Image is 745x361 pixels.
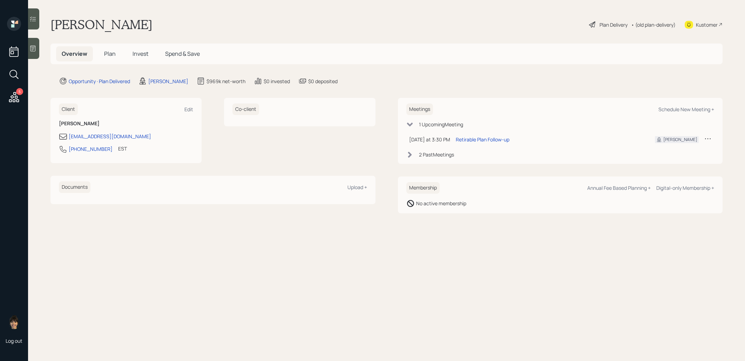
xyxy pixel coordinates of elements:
[69,145,113,153] div: [PHONE_NUMBER]
[59,181,90,193] h6: Documents
[600,21,628,28] div: Plan Delivery
[308,78,338,85] div: $0 deposited
[7,315,21,329] img: treva-nostdahl-headshot.png
[62,50,87,58] span: Overview
[347,184,367,190] div: Upload +
[69,78,130,85] div: Opportunity · Plan Delivered
[232,103,259,115] h6: Co-client
[631,21,676,28] div: • (old plan-delivery)
[59,121,193,127] h6: [PERSON_NAME]
[416,200,466,207] div: No active membership
[696,21,718,28] div: Kustomer
[264,78,290,85] div: $0 invested
[406,103,433,115] h6: Meetings
[206,78,245,85] div: $969k net-worth
[6,337,22,344] div: Log out
[59,103,78,115] h6: Client
[184,106,193,113] div: Edit
[587,185,651,191] div: Annual Fee Based Planning +
[16,88,23,95] div: 5
[663,136,697,143] div: [PERSON_NAME]
[419,121,463,128] div: 1 Upcoming Meeting
[658,106,714,113] div: Schedule New Meeting +
[69,133,151,140] div: [EMAIL_ADDRESS][DOMAIN_NAME]
[50,17,153,32] h1: [PERSON_NAME]
[406,182,440,194] h6: Membership
[118,145,127,152] div: EST
[656,185,714,191] div: Digital-only Membership +
[148,78,188,85] div: [PERSON_NAME]
[165,50,200,58] span: Spend & Save
[104,50,116,58] span: Plan
[419,151,454,158] div: 2 Past Meeting s
[133,50,148,58] span: Invest
[409,136,450,143] div: [DATE] at 3:30 PM
[456,136,509,143] div: Retirable Plan Follow-up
